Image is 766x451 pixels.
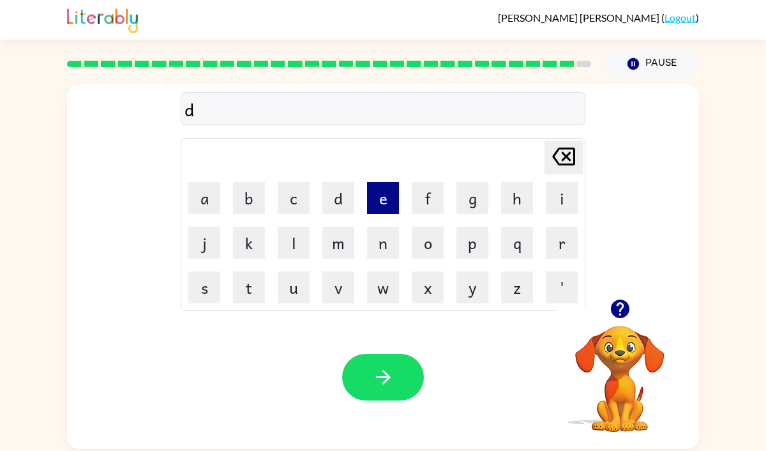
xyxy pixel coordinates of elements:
button: y [456,271,488,303]
button: i [546,182,578,214]
a: Logout [665,11,696,24]
span: [PERSON_NAME] [PERSON_NAME] [498,11,661,24]
button: n [367,227,399,259]
button: a [188,182,220,214]
button: u [278,271,310,303]
div: d [184,96,582,123]
div: ( ) [498,11,699,24]
button: c [278,182,310,214]
video: Your browser must support playing .mp4 files to use Literably. Please try using another browser. [556,306,684,434]
button: r [546,227,578,259]
button: p [456,227,488,259]
button: Pause [606,49,699,79]
button: s [188,271,220,303]
button: q [501,227,533,259]
button: v [322,271,354,303]
button: b [233,182,265,214]
button: ' [546,271,578,303]
button: g [456,182,488,214]
button: j [188,227,220,259]
button: x [412,271,444,303]
button: d [322,182,354,214]
button: m [322,227,354,259]
button: e [367,182,399,214]
button: w [367,271,399,303]
button: h [501,182,533,214]
button: l [278,227,310,259]
button: z [501,271,533,303]
button: o [412,227,444,259]
img: Literably [67,5,138,33]
button: k [233,227,265,259]
button: f [412,182,444,214]
button: t [233,271,265,303]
